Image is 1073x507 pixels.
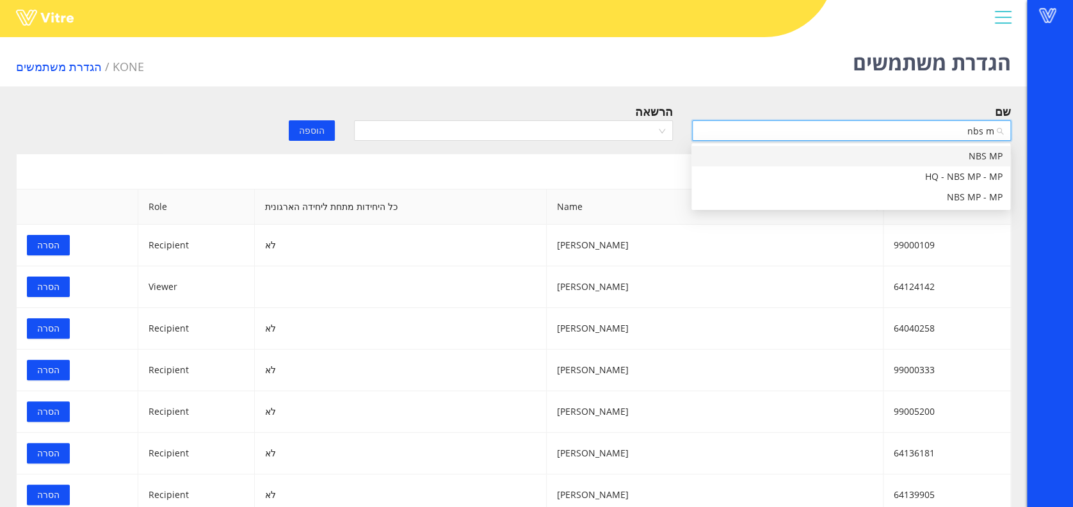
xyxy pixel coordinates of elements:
h1: הגדרת משתמשים [853,32,1011,86]
th: כל היחידות מתחת ליחידה הארגונית [255,189,547,225]
span: Recipient [149,322,189,334]
td: [PERSON_NAME] [547,225,883,266]
span: Viewer [149,280,177,293]
span: 223 [113,59,144,74]
td: [PERSON_NAME] [547,308,883,350]
span: הסרה [37,363,60,377]
button: הסרה [27,318,70,339]
span: Recipient [149,447,189,459]
td: [PERSON_NAME] [547,391,883,433]
div: HQ - NBS MP - MP [699,170,1003,184]
span: 64136181 [894,447,935,459]
button: הסרה [27,401,70,422]
div: הרשאה [635,102,673,120]
span: הסרה [37,405,60,419]
span: 99000109 [894,239,935,251]
span: Name [547,189,883,224]
td: לא [255,225,547,266]
div: NBS MP - MP [699,190,1003,204]
div: NBS MP [691,146,1010,166]
button: הסרה [27,235,70,255]
span: 64040258 [894,322,935,334]
th: Role [138,189,255,225]
span: הסרה [37,321,60,335]
td: [PERSON_NAME] [547,433,883,474]
span: 99000333 [894,364,935,376]
td: [PERSON_NAME] [547,266,883,308]
div: שם [995,102,1011,120]
li: הגדרת משתמשים [16,58,113,76]
span: 99005200 [894,405,935,417]
button: הסרה [27,485,70,505]
td: לא [255,433,547,474]
td: לא [255,391,547,433]
span: הסרה [37,446,60,460]
div: NBS MP [699,149,1003,163]
td: לא [255,308,547,350]
div: משתמשי טפסים [16,154,1011,189]
span: 64139905 [894,488,935,501]
div: HQ - NBS MP - MP [691,166,1010,187]
span: Recipient [149,239,189,251]
span: Recipient [149,405,189,417]
button: הסרה [27,360,70,380]
span: 64124142 [894,280,935,293]
span: הסרה [37,238,60,252]
span: Recipient [149,488,189,501]
button: הוספה [289,120,335,141]
div: NBS MP - MP [691,187,1010,207]
td: [PERSON_NAME] [547,350,883,391]
span: הסרה [37,488,60,502]
span: הסרה [37,280,60,294]
button: הסרה [27,443,70,463]
button: הסרה [27,277,70,297]
td: לא [255,350,547,391]
span: Recipient [149,364,189,376]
